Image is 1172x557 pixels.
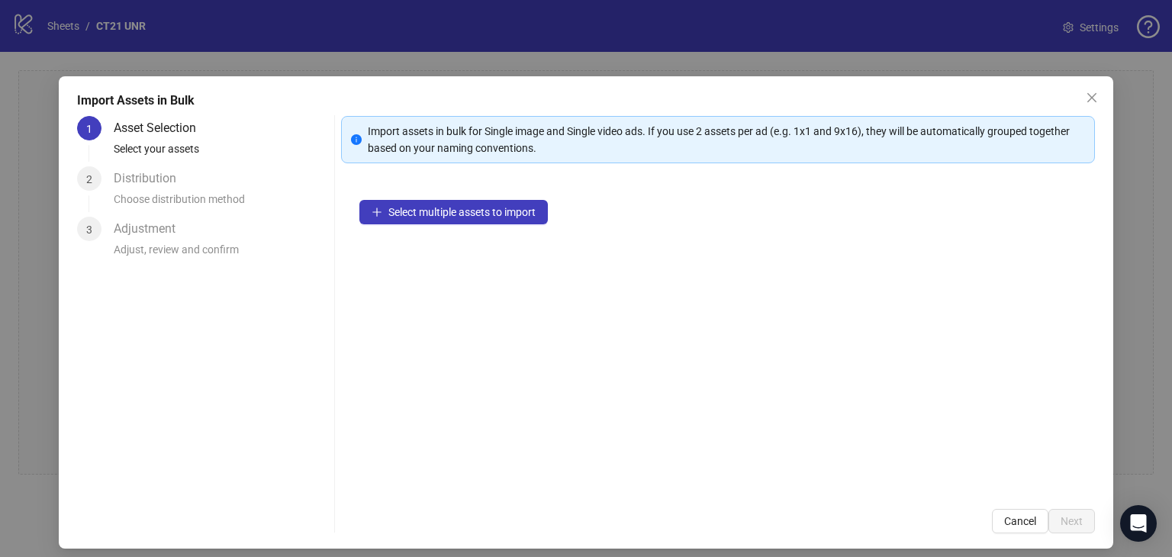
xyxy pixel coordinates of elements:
button: Close [1080,85,1104,110]
div: Choose distribution method [114,191,328,217]
span: plus [372,207,382,217]
span: 3 [86,224,92,236]
span: close [1086,92,1098,104]
button: Next [1048,509,1095,533]
div: Import assets in bulk for Single image and Single video ads. If you use 2 assets per ad (e.g. 1x1... [368,123,1085,156]
div: Import Assets in Bulk [77,92,1095,110]
div: Open Intercom Messenger [1120,505,1157,542]
button: Cancel [992,509,1048,533]
span: 2 [86,173,92,185]
div: Select your assets [114,140,328,166]
div: Adjust, review and confirm [114,241,328,267]
button: Select multiple assets to import [359,200,548,224]
span: 1 [86,123,92,135]
span: Select multiple assets to import [388,206,536,218]
div: Distribution [114,166,188,191]
div: Adjustment [114,217,188,241]
div: Asset Selection [114,116,208,140]
span: info-circle [351,134,362,145]
span: Cancel [1004,515,1036,527]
